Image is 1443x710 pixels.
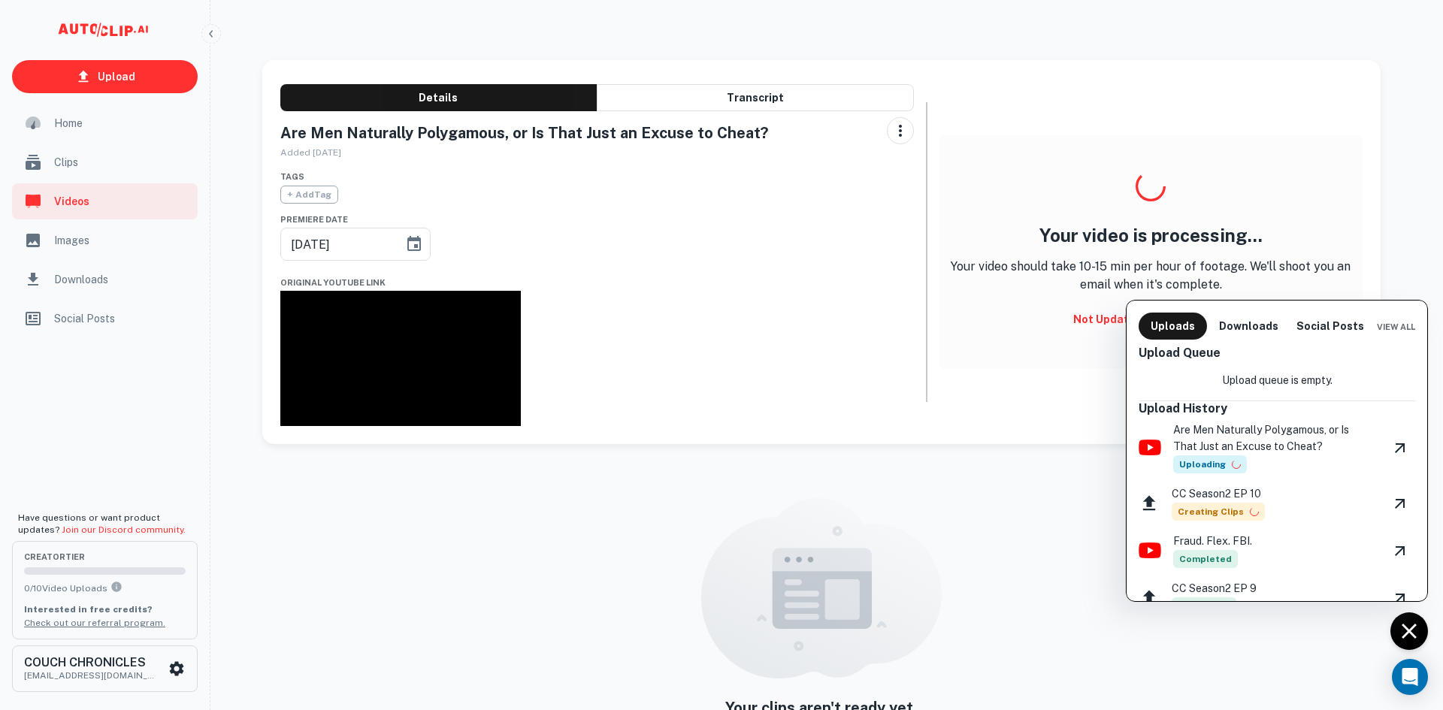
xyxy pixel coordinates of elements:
[1222,372,1333,388] p: Upload queue is empty.
[1385,434,1415,461] a: View Video
[1173,533,1252,549] p: Fraud. Flex. FBI.
[1139,440,1161,455] img: youtube-logo.png
[1392,659,1428,695] div: Open Intercom Messenger
[1139,542,1161,558] img: youtube-logo.png
[1172,580,1257,597] p: CC Season2 EP 9
[1377,319,1415,333] a: View All
[1385,490,1415,517] a: View Video
[1290,313,1370,340] button: Social Posts
[1172,597,1236,615] span: Completed
[1172,485,1265,502] p: CC Season2 EP 10
[1213,313,1284,340] button: Downloads
[1139,401,1415,415] h6: Upload History
[1139,313,1207,340] button: Uploads
[1385,585,1415,612] a: View Video
[1385,537,1415,564] a: View Video
[1173,421,1373,455] p: Are Men Naturally Polygamous, or Is That Just an Excuse to Cheat?
[1139,346,1415,360] h6: Upload Queue
[1172,503,1265,521] span: Creating Clips
[1173,550,1238,568] span: Completed
[1173,455,1247,473] span: Uploading
[1377,322,1415,331] span: View All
